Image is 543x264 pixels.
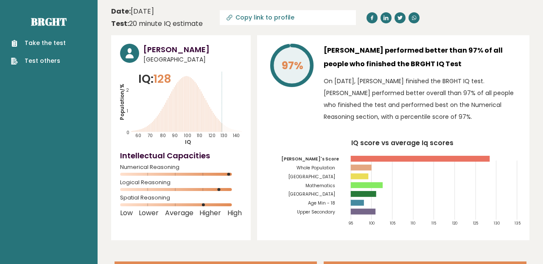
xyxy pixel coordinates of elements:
[185,139,191,146] tspan: IQ
[199,211,221,215] span: Higher
[120,150,242,161] h4: Intellectual Capacities
[120,181,242,184] span: Logical Reasoning
[119,84,126,120] tspan: Population/%
[324,44,521,71] h3: [PERSON_NAME] performed better than 97% of all people who finished the BRGHT IQ Test
[120,211,133,215] span: Low
[197,132,202,138] tspan: 110
[369,221,375,226] tspan: 100
[209,132,216,138] tspan: 120
[138,70,171,87] p: IQ:
[172,132,178,138] tspan: 90
[135,132,141,138] tspan: 60
[111,19,203,29] div: 20 minute IQ estimate
[305,183,335,189] tspan: Mathematics
[184,132,191,138] tspan: 100
[148,132,153,138] tspan: 70
[233,132,240,138] tspan: 140
[324,75,521,123] p: On [DATE], [PERSON_NAME] finished the BRGHT IQ test. [PERSON_NAME] performed better overall than ...
[494,221,500,226] tspan: 130
[452,221,457,226] tspan: 120
[288,191,335,198] tspan: [GEOGRAPHIC_DATA]
[227,211,242,215] span: High
[431,221,436,226] tspan: 115
[297,209,335,215] tspan: Upper Secondary
[120,196,242,199] span: Spatial Reasoning
[127,108,128,114] tspan: 1
[111,6,154,17] time: [DATE]
[308,200,335,206] tspan: Age Min - 18
[154,71,171,87] span: 128
[126,129,129,135] tspan: 0
[120,166,242,169] span: Numerical Reasoning
[126,87,129,93] tspan: 2
[165,211,193,215] span: Average
[11,56,66,65] a: Test others
[515,221,521,226] tspan: 135
[11,39,66,48] a: Take the test
[351,138,454,147] tspan: IQ score vs average Iq scores
[111,6,131,16] b: Date:
[31,15,67,28] a: Brght
[143,44,242,55] h3: [PERSON_NAME]
[288,174,335,180] tspan: [GEOGRAPHIC_DATA]
[281,156,339,162] tspan: [PERSON_NAME]'s Score
[473,221,478,226] tspan: 125
[348,221,353,226] tspan: 95
[221,132,227,138] tspan: 130
[160,132,166,138] tspan: 80
[297,165,335,171] tspan: Whole Population
[139,211,159,215] span: Lower
[111,19,129,28] b: Test:
[390,221,395,226] tspan: 105
[411,221,415,226] tspan: 110
[282,58,303,73] tspan: 97%
[143,55,242,64] span: [GEOGRAPHIC_DATA]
